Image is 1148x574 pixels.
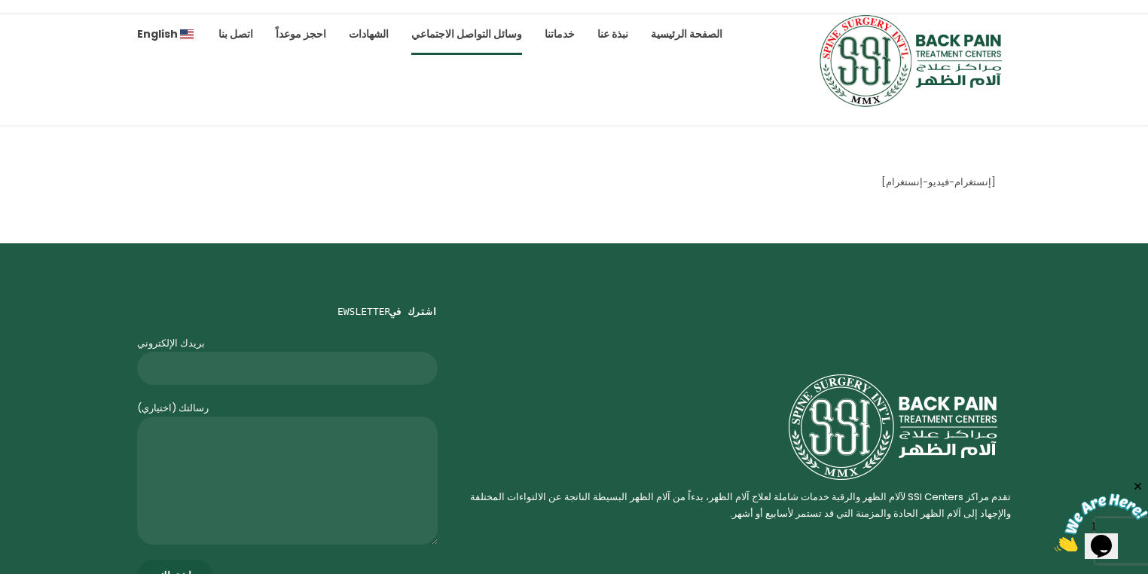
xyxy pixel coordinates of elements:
[780,373,1011,481] img: ssibackpain-logo
[814,14,1011,108] img: SSI
[137,401,438,545] label: رسالتك (اختياري)
[457,489,1011,522] p: تقدم مراكز SSI Centers لآلام الظهر والرقبة خدمات شاملة لعلاج آلام الظهر، بدءاً من آلام الظهر البس...
[137,26,196,41] span: English
[349,14,389,55] a: الشهادات
[137,417,438,545] textarea: رسالتك (اختياري)
[137,14,196,55] a: EnglishEnglish
[411,14,522,55] a: وسائل التواصل الاجتماعي
[137,352,438,385] input: بريدك الإلكتروني
[180,29,194,40] img: English
[137,336,438,385] label: بريدك الإلكتروني
[545,14,575,55] a: خدماتنا
[1055,480,1148,551] iframe: chat widget
[390,306,438,317] strong: اشترك في
[137,26,178,41] span: English
[597,14,628,55] a: نبذة عنا
[218,14,253,55] a: اتصل بنا
[651,14,722,55] a: الصفحة الرئيسية
[276,14,326,55] a: احجز موعداً
[6,6,12,19] span: 1
[152,174,996,191] div: [إنستغرام-فيديو-إنستغرام]
[137,304,438,320] pre: EWSLETTER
